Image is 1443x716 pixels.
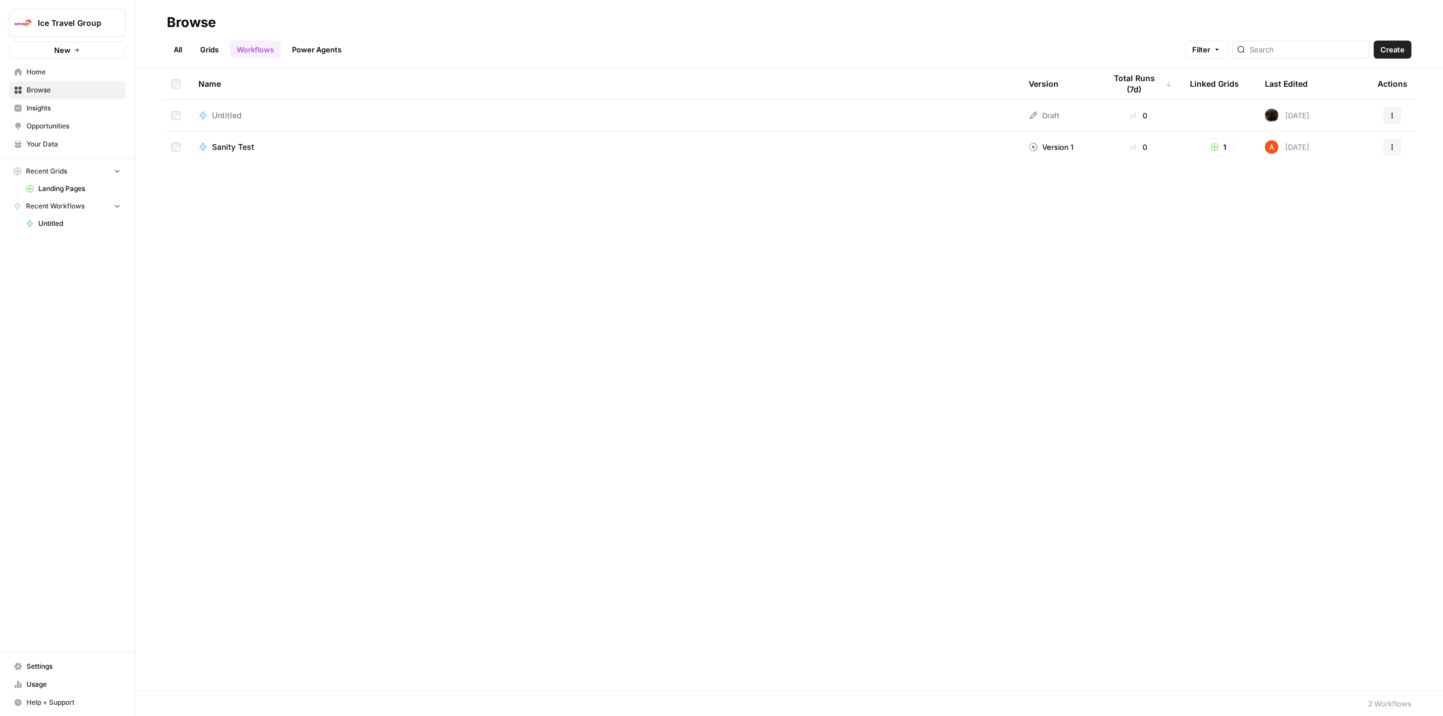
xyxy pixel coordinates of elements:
a: Grids [193,41,225,59]
a: Sanity Test [198,141,1011,153]
a: Your Data [9,135,126,153]
a: Usage [9,675,126,693]
img: a7wp29i4q9fg250eipuu1edzbiqn [1265,109,1278,122]
span: Usage [26,679,121,690]
div: 0 [1105,141,1172,153]
a: Landing Pages [21,180,126,198]
a: Opportunities [9,117,126,135]
span: Browse [26,85,121,95]
span: Untitled [212,110,242,121]
div: Name [198,68,1011,99]
button: Workspace: Ice Travel Group [9,9,126,37]
div: Draft [1029,110,1059,121]
button: Recent Grids [9,163,126,180]
a: Untitled [21,215,126,233]
span: Your Data [26,139,121,149]
a: Settings [9,657,126,675]
div: Version 1 [1029,141,1073,153]
button: 1 [1203,138,1234,156]
a: Insights [9,99,126,117]
span: Recent Grids [26,166,67,176]
span: Sanity Test [212,141,254,153]
button: Create [1374,41,1411,59]
div: Total Runs (7d) [1105,68,1172,99]
span: Insights [26,103,121,113]
div: [DATE] [1265,140,1309,154]
a: Home [9,63,126,81]
div: Version [1029,68,1059,99]
span: Untitled [38,219,121,229]
div: Linked Grids [1190,68,1239,99]
a: Power Agents [285,41,348,59]
img: Ice Travel Group Logo [13,13,33,33]
span: Recent Workflows [26,201,85,211]
div: Actions [1378,68,1407,99]
span: Home [26,67,121,77]
span: Opportunities [26,121,121,131]
button: Help + Support [9,693,126,711]
span: Create [1380,44,1405,55]
div: [DATE] [1265,109,1309,122]
input: Search [1250,44,1364,55]
button: Filter [1185,41,1228,59]
span: New [54,45,70,56]
button: New [9,42,126,59]
span: Help + Support [26,697,121,708]
span: Settings [26,661,121,671]
span: Ice Travel Group [38,17,106,29]
div: Browse [167,14,216,32]
a: All [167,41,189,59]
a: Untitled [198,110,1011,121]
div: 2 Workflows [1368,698,1411,709]
span: Filter [1192,44,1210,55]
span: Landing Pages [38,184,121,194]
a: Workflows [230,41,281,59]
button: Recent Workflows [9,198,126,215]
div: Last Edited [1265,68,1308,99]
a: Browse [9,81,126,99]
img: cje7zb9ux0f2nqyv5qqgv3u0jxek [1265,140,1278,154]
div: 0 [1105,110,1172,121]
